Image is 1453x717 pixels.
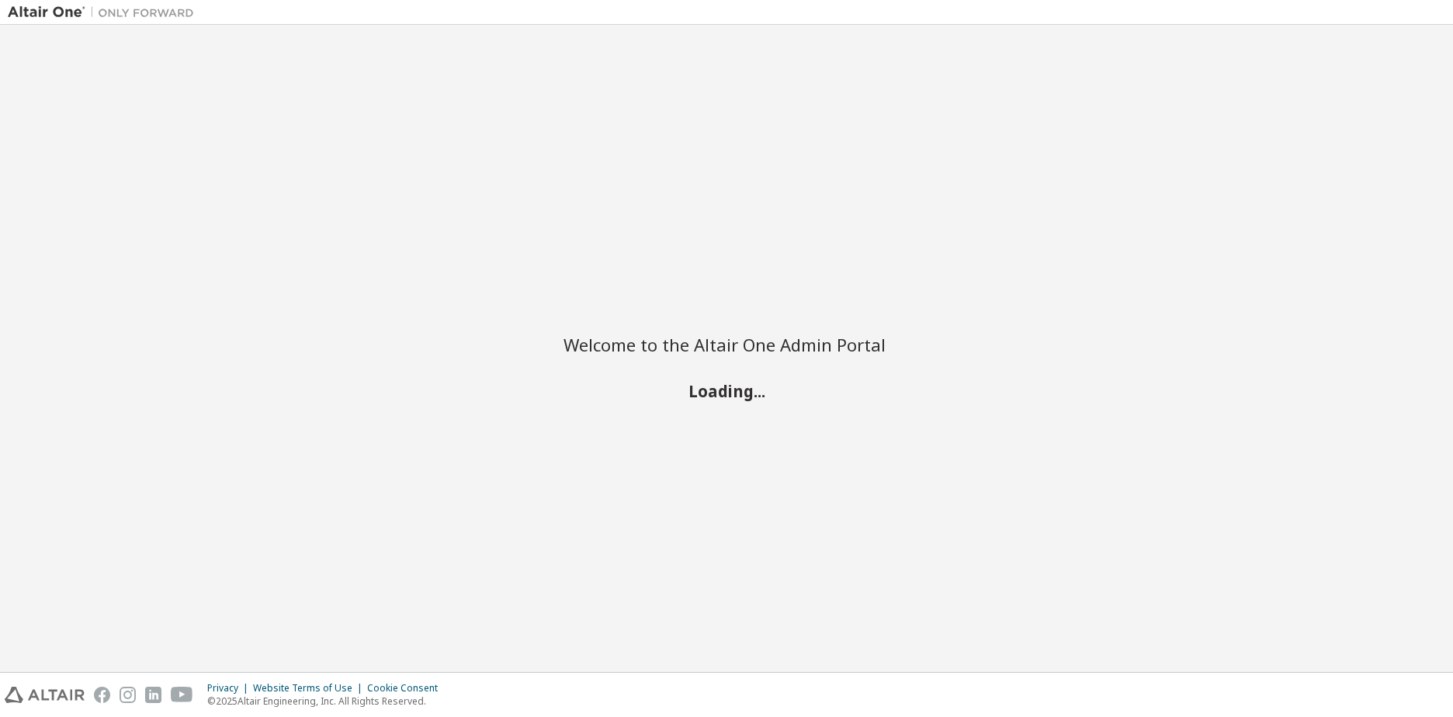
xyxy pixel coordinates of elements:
h2: Welcome to the Altair One Admin Portal [564,334,889,355]
div: Cookie Consent [367,682,447,694]
h2: Loading... [564,381,889,401]
img: instagram.svg [120,687,136,703]
img: altair_logo.svg [5,687,85,703]
div: Privacy [207,682,253,694]
p: © 2025 Altair Engineering, Inc. All Rights Reserved. [207,694,447,708]
img: linkedin.svg [145,687,161,703]
img: Altair One [8,5,202,20]
img: youtube.svg [171,687,193,703]
img: facebook.svg [94,687,110,703]
div: Website Terms of Use [253,682,367,694]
